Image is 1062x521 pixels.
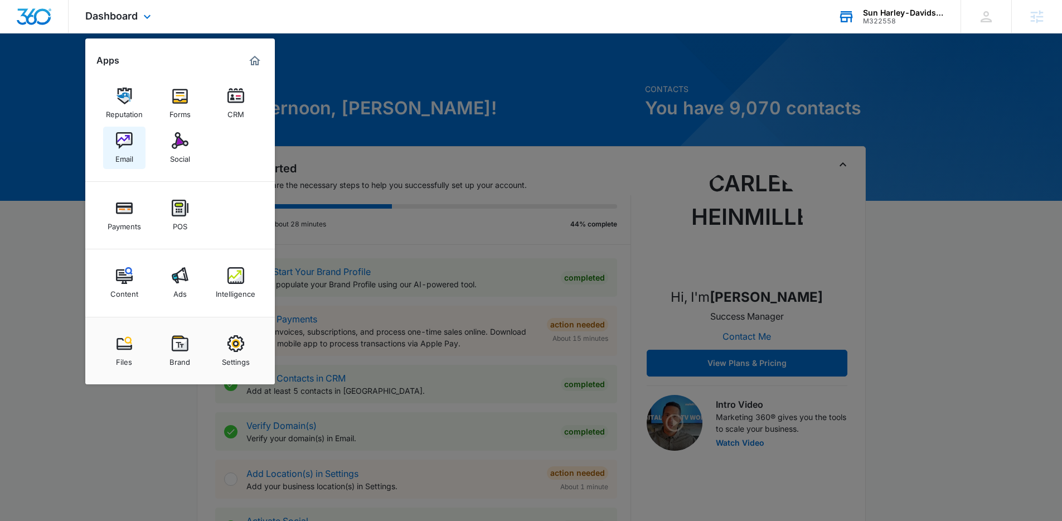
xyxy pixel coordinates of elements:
[159,82,201,124] a: Forms
[863,8,944,17] div: account name
[108,216,141,231] div: Payments
[159,262,201,304] a: Ads
[246,52,264,70] a: Marketing 360® Dashboard
[169,104,191,119] div: Forms
[115,149,133,163] div: Email
[96,55,119,66] h2: Apps
[103,330,146,372] a: Files
[103,194,146,237] a: Payments
[173,284,187,298] div: Ads
[159,330,201,372] a: Brand
[159,127,201,169] a: Social
[103,82,146,124] a: Reputation
[110,284,138,298] div: Content
[103,262,146,304] a: Content
[215,330,257,372] a: Settings
[215,262,257,304] a: Intelligence
[106,104,143,119] div: Reputation
[170,149,190,163] div: Social
[227,104,244,119] div: CRM
[863,17,944,25] div: account id
[103,127,146,169] a: Email
[216,284,255,298] div: Intelligence
[215,82,257,124] a: CRM
[85,10,138,22] span: Dashboard
[116,352,132,366] div: Files
[159,194,201,237] a: POS
[169,352,190,366] div: Brand
[173,216,187,231] div: POS
[222,352,250,366] div: Settings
